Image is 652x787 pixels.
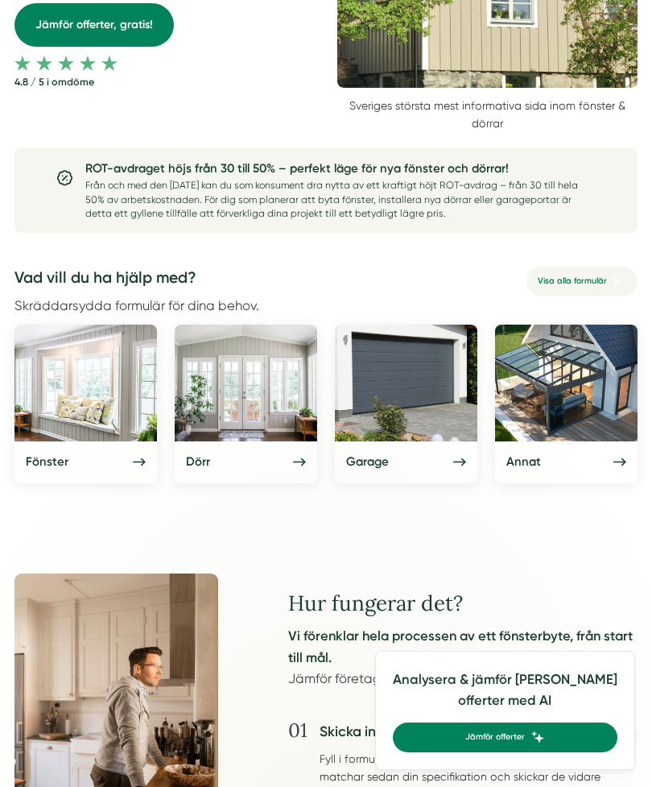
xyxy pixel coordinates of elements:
[288,628,633,665] strong: Vi förenklar hela processen av ett fönsterbyte, från start till mål.
[14,325,158,483] a: Fönster Fönster
[538,275,607,288] span: Visa alla formulär
[186,453,210,472] h5: Dörr
[288,625,638,697] p: Jämför företag tryggt, enkelt och kostnadsfritt.
[14,3,174,47] a: Jämför offerter, gratis!
[85,159,596,179] h5: ROT-avdraget höjs från 30 till 50% – perfekt läge för nya fönster och dörrar!
[14,296,259,317] p: Skräddarsydda formulär för dina behov.
[335,325,478,441] img: Garage
[288,591,638,625] h2: Hur fungerar det?
[175,325,318,483] a: Dörr Dörr
[335,325,478,483] a: Garage Garage
[495,325,638,483] a: Annat Annat
[393,723,617,752] a: Jämför offerter
[26,453,68,472] h5: Fönster
[495,325,638,441] img: Annat
[14,267,259,296] h3: Vad vill du ha hjälp med?
[465,731,525,744] span: Jämför offerter
[337,88,638,132] p: Sveriges största mest informativa sida inom fönster & dörrar
[526,267,638,296] a: Visa alla formulär
[14,325,158,441] img: Fönster
[346,453,389,472] h5: Garage
[393,669,617,723] h4: Analysera & jämför [PERSON_NAME] offerter med AI
[506,453,541,472] h5: Annat
[85,179,596,222] p: Från och med den [DATE] kan du som konsument dra nytta av ett kraftigt höjt ROT-avdrag – från 30 ...
[175,325,318,441] img: Dörr
[14,71,315,89] strong: 4.8 / 5 i omdöme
